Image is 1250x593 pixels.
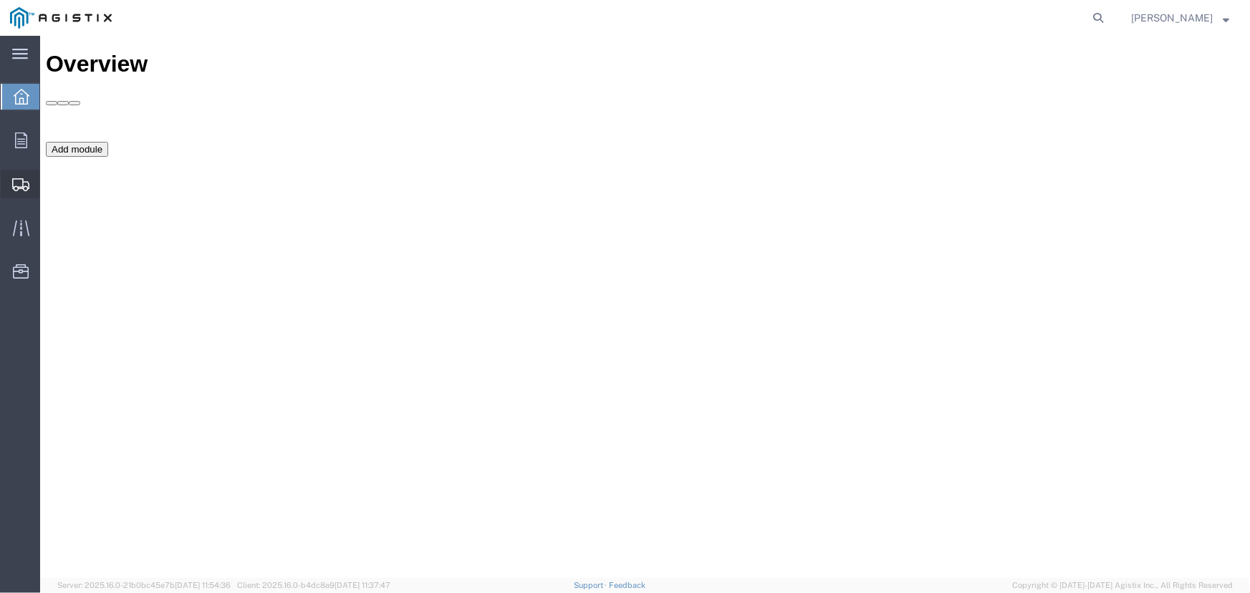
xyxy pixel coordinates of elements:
[1131,10,1213,26] span: Javier G
[609,581,645,589] a: Feedback
[40,36,1250,578] iframe: FS Legacy Container
[1130,9,1230,26] button: [PERSON_NAME]
[1012,579,1233,592] span: Copyright © [DATE]-[DATE] Agistix Inc., All Rights Reserved
[237,581,390,589] span: Client: 2025.16.0-b4dc8a9
[175,581,231,589] span: [DATE] 11:54:36
[57,581,231,589] span: Server: 2025.16.0-21b0bc45e7b
[335,581,390,589] span: [DATE] 11:37:47
[10,7,112,29] img: logo
[574,581,610,589] a: Support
